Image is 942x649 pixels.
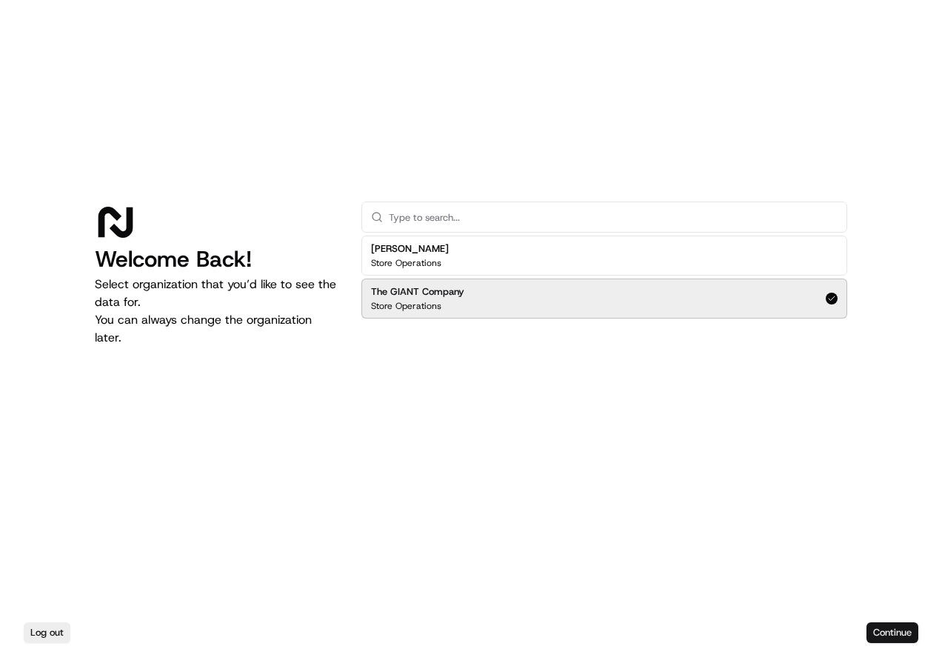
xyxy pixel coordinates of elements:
button: Continue [866,622,918,643]
input: Type to search... [389,202,838,232]
button: Log out [24,622,70,643]
h1: Welcome Back! [95,246,338,273]
p: Store Operations [371,257,441,269]
div: Suggestions [361,233,847,322]
h2: The GIANT Company [371,285,464,299]
p: Select organization that you’d like to see the data for. You can always change the organization l... [95,276,338,347]
p: Store Operations [371,300,441,312]
h2: [PERSON_NAME] [371,242,449,256]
